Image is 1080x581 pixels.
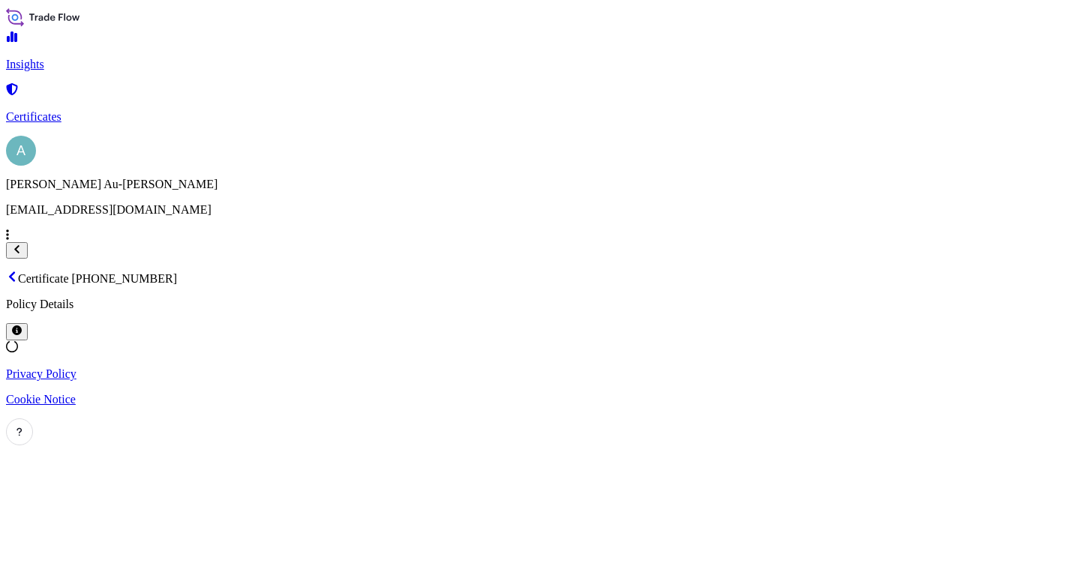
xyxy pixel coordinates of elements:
p: Certificate [PHONE_NUMBER] [6,271,1074,286]
a: Certificates [6,85,1074,124]
p: Policy Details [6,298,1074,311]
div: Loading [6,340,1074,355]
a: Privacy Policy [6,367,1074,381]
p: Certificates [6,110,1074,124]
a: Cookie Notice [6,393,1074,406]
p: [EMAIL_ADDRESS][DOMAIN_NAME] [6,203,1074,217]
span: A [16,143,25,158]
p: [PERSON_NAME] Au-[PERSON_NAME] [6,178,1074,191]
a: Insights [6,32,1074,71]
p: Insights [6,58,1074,71]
